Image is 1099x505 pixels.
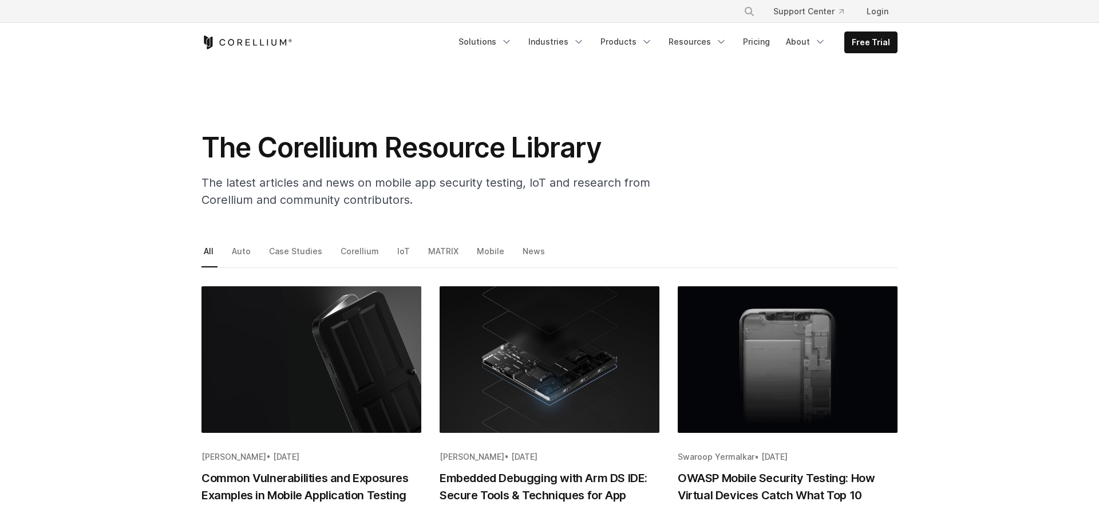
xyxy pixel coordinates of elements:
span: [PERSON_NAME] [440,452,504,461]
a: Corellium [338,243,383,267]
a: Corellium Home [201,35,292,49]
a: IoT [395,243,414,267]
span: [PERSON_NAME] [201,452,266,461]
a: Products [594,31,659,52]
span: [DATE] [761,452,788,461]
a: News [520,243,549,267]
a: Solutions [452,31,519,52]
a: Case Studies [267,243,326,267]
span: The latest articles and news on mobile app security testing, IoT and research from Corellium and ... [201,176,650,207]
a: MATRIX [426,243,462,267]
img: Embedded Debugging with Arm DS IDE: Secure Tools & Techniques for App Developers [440,286,659,433]
a: Pricing [736,31,777,52]
img: Common Vulnerabilities and Exposures Examples in Mobile Application Testing [201,286,421,433]
a: Industries [521,31,591,52]
a: Free Trial [845,32,897,53]
a: Auto [230,243,255,267]
a: Resources [662,31,734,52]
a: Login [857,1,898,22]
span: Swaroop Yermalkar [678,452,754,461]
a: All [201,243,218,267]
div: Navigation Menu [730,1,898,22]
a: Mobile [475,243,508,267]
div: • [678,451,898,463]
span: [DATE] [511,452,537,461]
div: • [440,451,659,463]
button: Search [739,1,760,22]
a: Support Center [764,1,853,22]
div: Navigation Menu [452,31,898,53]
h2: Common Vulnerabilities and Exposures Examples in Mobile Application Testing [201,470,421,504]
div: • [201,451,421,463]
h1: The Corellium Resource Library [201,131,659,165]
img: OWASP Mobile Security Testing: How Virtual Devices Catch What Top 10 Checks Miss [678,286,898,433]
span: [DATE] [273,452,299,461]
a: About [779,31,833,52]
